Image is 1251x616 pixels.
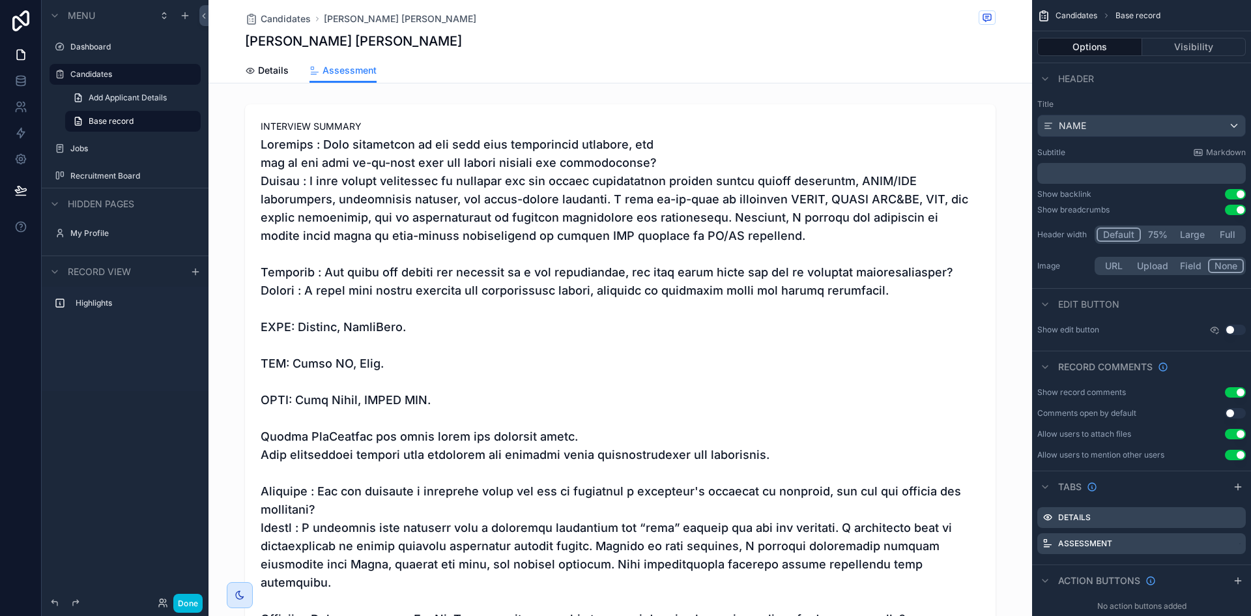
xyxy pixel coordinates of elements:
[1037,147,1065,158] label: Subtitle
[1141,227,1174,242] button: 75%
[173,594,203,613] button: Done
[70,171,193,181] label: Recruitment Board
[1037,163,1246,184] div: scrollable content
[1037,387,1126,398] div: Show record comments
[1058,574,1140,587] span: Action buttons
[1058,480,1082,493] span: Tabs
[309,59,377,83] a: Assessment
[1037,115,1246,137] button: NAME
[323,64,377,77] span: Assessment
[1056,10,1097,21] span: Candidates
[1058,512,1091,523] label: Details
[245,59,289,85] a: Details
[65,87,201,108] a: Add Applicant Details
[1058,298,1119,311] span: Edit button
[70,143,193,154] label: Jobs
[1037,429,1131,439] div: Allow users to attach files
[1037,99,1246,110] label: Title
[68,198,134,211] span: Hidden pages
[324,12,476,25] a: [PERSON_NAME] [PERSON_NAME]
[1174,227,1211,242] button: Large
[1206,147,1246,158] span: Markdown
[1058,360,1153,374] span: Record comments
[68,9,95,22] span: Menu
[1142,38,1246,56] button: Visibility
[1037,325,1099,335] label: Show edit button
[1208,259,1244,273] button: None
[1037,38,1142,56] button: Options
[1097,259,1131,273] button: URL
[1058,538,1112,549] label: Assessment
[1174,259,1209,273] button: Field
[258,64,289,77] span: Details
[1097,227,1141,242] button: Default
[1037,450,1164,460] div: Allow users to mention other users
[70,42,193,52] label: Dashboard
[68,265,131,278] span: Record view
[1211,227,1244,242] button: Full
[89,116,134,126] span: Base record
[1058,72,1094,85] span: Header
[1115,10,1160,21] span: Base record
[1037,205,1110,215] div: Show breadcrumbs
[70,69,193,80] label: Candidates
[76,298,190,308] label: Highlights
[42,287,208,327] div: scrollable content
[1037,408,1136,418] div: Comments open by default
[89,93,167,103] span: Add Applicant Details
[70,228,193,239] label: My Profile
[1037,229,1089,240] label: Header width
[1037,261,1089,271] label: Image
[1193,147,1246,158] a: Markdown
[65,111,201,132] a: Base record
[1131,259,1174,273] button: Upload
[261,12,311,25] span: Candidates
[245,32,462,50] h1: [PERSON_NAME] [PERSON_NAME]
[1059,119,1086,132] span: NAME
[245,12,311,25] a: Candidates
[1037,189,1091,199] div: Show backlink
